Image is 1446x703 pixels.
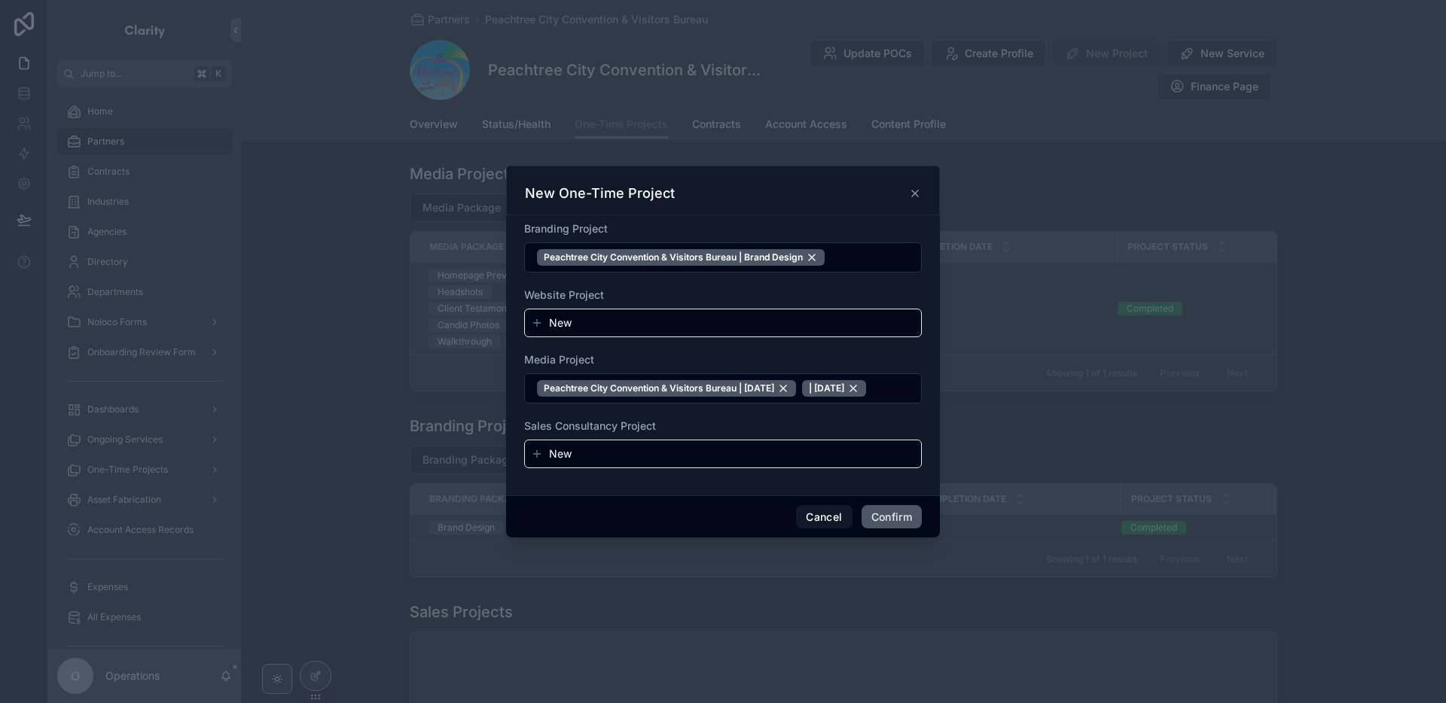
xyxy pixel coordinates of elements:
button: Confirm [862,505,922,529]
button: Unselect 110 [802,380,866,397]
span: New [549,446,572,461]
button: Select Button [524,373,922,403]
button: New [531,315,915,330]
span: Peachtree City Convention & Visitors Bureau | [DATE] [544,382,774,394]
span: | [DATE] [809,382,844,394]
span: New [549,315,572,330]
button: Select Button [524,242,922,272]
h3: New One-Time Project [525,184,675,202]
button: Unselect 25 [537,249,825,266]
span: Media Project [524,353,594,366]
button: New [531,446,915,461]
span: Peachtree City Convention & Visitors Bureau | Brand Design [544,251,803,263]
button: Cancel [796,505,852,529]
span: Website Project [524,288,604,301]
button: Unselect 64 [537,380,796,397]
span: Sales Consultancy Project [524,419,656,432]
span: Branding Project [524,222,608,235]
